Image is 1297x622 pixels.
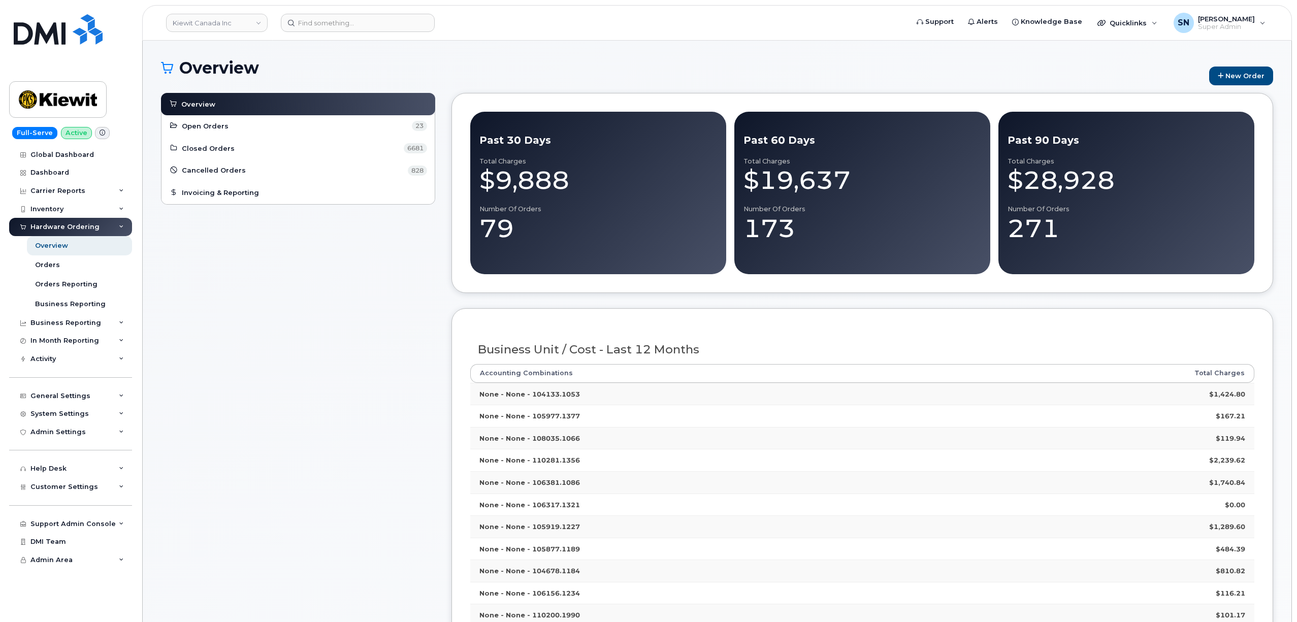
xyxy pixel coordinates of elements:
[743,157,981,166] div: Total Charges
[478,343,1247,356] h3: Business Unit / Cost - Last 12 Months
[479,434,580,442] strong: None - None - 108035.1066
[1209,456,1245,464] strong: $2,239.62
[1216,611,1245,619] strong: $101.17
[169,98,428,110] a: Overview
[182,144,235,153] span: Closed Orders
[1209,390,1245,398] strong: $1,424.80
[479,522,580,531] strong: None - None - 105919.1227
[169,120,427,132] a: Open Orders 23
[479,157,717,166] div: Total Charges
[479,205,717,213] div: Number of Orders
[169,165,427,177] a: Cancelled Orders 828
[1008,157,1245,166] div: Total Charges
[1225,501,1245,509] strong: $0.00
[182,188,259,198] span: Invoicing & Reporting
[479,501,580,509] strong: None - None - 106317.1321
[1008,205,1245,213] div: Number of Orders
[1209,522,1245,531] strong: $1,289.60
[479,478,580,486] strong: None - None - 106381.1086
[181,100,215,109] span: Overview
[479,456,580,464] strong: None - None - 110281.1356
[404,143,427,153] span: 6681
[479,611,580,619] strong: None - None - 110200.1990
[1216,545,1245,553] strong: $484.39
[412,121,427,131] span: 23
[743,165,981,195] div: $19,637
[182,166,246,175] span: Cancelled Orders
[743,213,981,244] div: 173
[1008,213,1245,244] div: 271
[1216,589,1245,597] strong: $116.21
[479,545,580,553] strong: None - None - 105877.1189
[169,142,427,154] a: Closed Orders 6681
[1216,412,1245,420] strong: $167.21
[1209,67,1273,85] a: New Order
[479,589,580,597] strong: None - None - 106156.1234
[1216,434,1245,442] strong: $119.94
[1008,133,1245,148] div: Past 90 Days
[1216,567,1245,575] strong: $810.82
[169,187,427,199] a: Invoicing & Reporting
[743,133,981,148] div: Past 60 Days
[1008,165,1245,195] div: $28,928
[408,166,427,176] span: 828
[182,121,229,131] span: Open Orders
[479,165,717,195] div: $9,888
[161,59,1204,77] h1: Overview
[479,133,717,148] div: Past 30 Days
[470,364,973,382] th: Accounting Combinations
[479,213,717,244] div: 79
[743,205,981,213] div: Number of Orders
[973,364,1254,382] th: Total Charges
[479,567,580,575] strong: None - None - 104678.1184
[1209,478,1245,486] strong: $1,740.84
[479,412,580,420] strong: None - None - 105977.1377
[479,390,580,398] strong: None - None - 104133.1053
